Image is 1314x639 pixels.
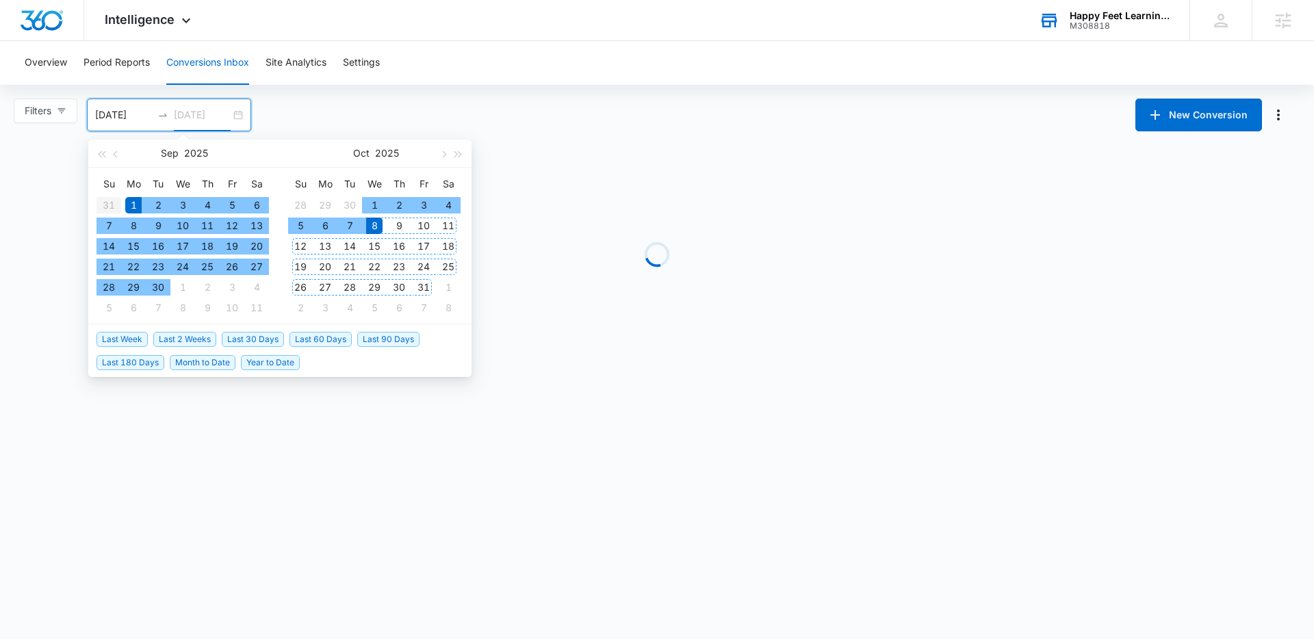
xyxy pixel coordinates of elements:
[166,41,249,85] button: Conversions Inbox
[362,277,387,298] td: 2025-10-29
[146,216,170,236] td: 2025-09-09
[96,298,121,318] td: 2025-10-05
[224,238,240,255] div: 19
[313,257,337,277] td: 2025-10-20
[317,259,333,275] div: 20
[195,298,220,318] td: 2025-10-09
[220,216,244,236] td: 2025-09-12
[125,238,142,255] div: 15
[342,259,358,275] div: 21
[387,216,411,236] td: 2025-10-09
[387,236,411,257] td: 2025-10-16
[220,298,244,318] td: 2025-10-10
[387,298,411,318] td: 2025-11-06
[440,218,456,234] div: 11
[248,259,265,275] div: 27
[387,195,411,216] td: 2025-10-02
[391,300,407,316] div: 6
[96,277,121,298] td: 2025-09-28
[313,236,337,257] td: 2025-10-13
[101,218,117,234] div: 7
[411,277,436,298] td: 2025-10-31
[366,197,383,213] div: 1
[313,216,337,236] td: 2025-10-06
[436,277,461,298] td: 2025-11-01
[366,218,383,234] div: 8
[220,173,244,195] th: Fr
[220,236,244,257] td: 2025-09-19
[150,218,166,234] div: 9
[436,173,461,195] th: Sa
[317,238,333,255] div: 13
[342,197,358,213] div: 30
[170,216,195,236] td: 2025-09-10
[244,173,269,195] th: Sa
[387,257,411,277] td: 2025-10-23
[195,195,220,216] td: 2025-09-04
[175,197,191,213] div: 3
[313,298,337,318] td: 2025-11-03
[248,300,265,316] div: 11
[415,279,432,296] div: 31
[415,238,432,255] div: 17
[146,257,170,277] td: 2025-09-23
[292,300,309,316] div: 2
[342,238,358,255] div: 14
[366,279,383,296] div: 29
[337,195,362,216] td: 2025-09-30
[125,218,142,234] div: 8
[96,216,121,236] td: 2025-09-07
[244,195,269,216] td: 2025-09-06
[174,107,231,122] input: End date
[157,109,168,120] span: to
[337,298,362,318] td: 2025-11-04
[199,218,216,234] div: 11
[244,216,269,236] td: 2025-09-13
[244,257,269,277] td: 2025-09-27
[150,300,166,316] div: 7
[199,300,216,316] div: 9
[146,277,170,298] td: 2025-09-30
[224,197,240,213] div: 5
[440,300,456,316] div: 8
[391,279,407,296] div: 30
[199,259,216,275] div: 25
[161,140,179,167] button: Sep
[248,279,265,296] div: 4
[248,238,265,255] div: 20
[199,279,216,296] div: 2
[289,332,352,347] span: Last 60 Days
[337,277,362,298] td: 2025-10-28
[125,279,142,296] div: 29
[292,238,309,255] div: 12
[95,107,152,122] input: Start date
[366,238,383,255] div: 15
[222,332,284,347] span: Last 30 Days
[195,173,220,195] th: Th
[170,195,195,216] td: 2025-09-03
[150,259,166,275] div: 23
[96,355,164,370] span: Last 180 Days
[101,238,117,255] div: 14
[96,236,121,257] td: 2025-09-14
[411,298,436,318] td: 2025-11-07
[288,257,313,277] td: 2025-10-19
[292,259,309,275] div: 19
[96,173,121,195] th: Su
[224,218,240,234] div: 12
[292,279,309,296] div: 26
[175,218,191,234] div: 10
[199,197,216,213] div: 4
[391,218,407,234] div: 9
[146,195,170,216] td: 2025-09-02
[362,173,387,195] th: We
[25,41,67,85] button: Overview
[1070,21,1170,31] div: account id
[292,218,309,234] div: 5
[1135,99,1262,131] button: New Conversion
[411,195,436,216] td: 2025-10-03
[342,218,358,234] div: 7
[121,298,146,318] td: 2025-10-06
[313,195,337,216] td: 2025-09-29
[313,173,337,195] th: Mo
